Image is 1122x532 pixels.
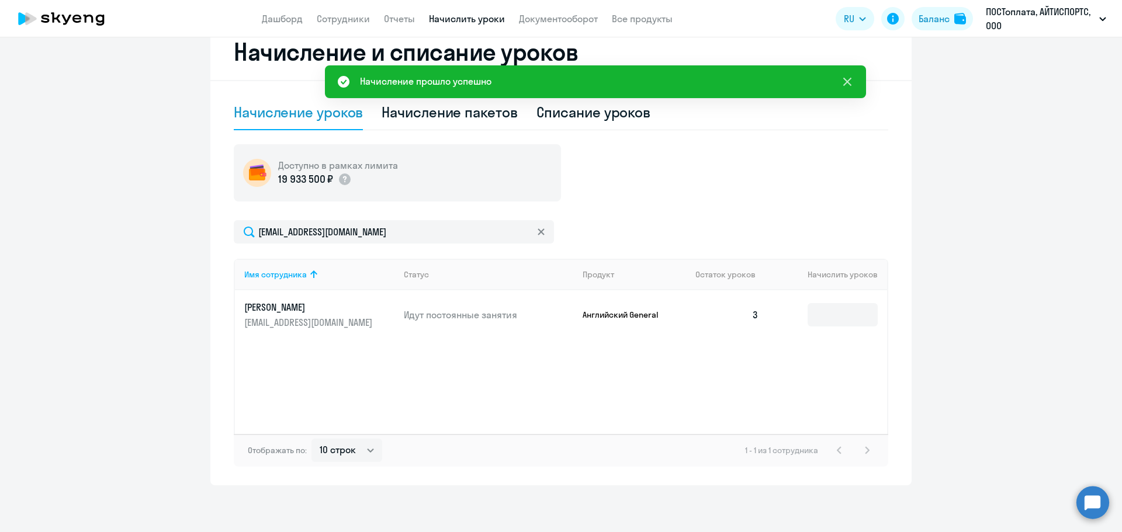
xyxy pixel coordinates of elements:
div: Начисление пакетов [382,103,517,121]
a: Документооборот [519,13,598,25]
a: Сотрудники [317,13,370,25]
th: Начислить уроков [768,259,887,290]
div: Остаток уроков [695,269,768,280]
span: Остаток уроков [695,269,756,280]
a: Начислить уроки [429,13,505,25]
button: RU [836,7,874,30]
button: ПОСТоплата, АЙТИСПОРТС, ООО [980,5,1112,33]
div: Списание уроков [536,103,651,121]
div: Продукт [583,269,614,280]
h2: Начисление и списание уроков [234,38,888,66]
div: Начисление прошло успешно [360,74,491,88]
span: Отображать по: [248,445,307,455]
p: [EMAIL_ADDRESS][DOMAIN_NAME] [244,316,375,329]
a: [PERSON_NAME][EMAIL_ADDRESS][DOMAIN_NAME] [244,301,394,329]
p: Идут постоянные занятия [404,308,573,321]
span: 1 - 1 из 1 сотрудника [745,445,818,455]
p: ПОСТоплата, АЙТИСПОРТС, ООО [986,5,1095,33]
img: balance [954,13,966,25]
h5: Доступно в рамках лимита [278,159,398,172]
div: Имя сотрудника [244,269,394,280]
div: Статус [404,269,573,280]
a: Отчеты [384,13,415,25]
img: wallet-circle.png [243,159,271,187]
td: 3 [686,290,768,339]
p: Английский General [583,310,670,320]
div: Продукт [583,269,687,280]
input: Поиск по имени, email, продукту или статусу [234,220,554,244]
div: Статус [404,269,429,280]
button: Балансbalance [912,7,973,30]
span: RU [844,12,854,26]
div: Баланс [919,12,950,26]
p: 19 933 500 ₽ [278,172,333,187]
div: Начисление уроков [234,103,363,121]
a: Все продукты [612,13,673,25]
a: Дашборд [262,13,303,25]
div: Имя сотрудника [244,269,307,280]
p: [PERSON_NAME] [244,301,375,314]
